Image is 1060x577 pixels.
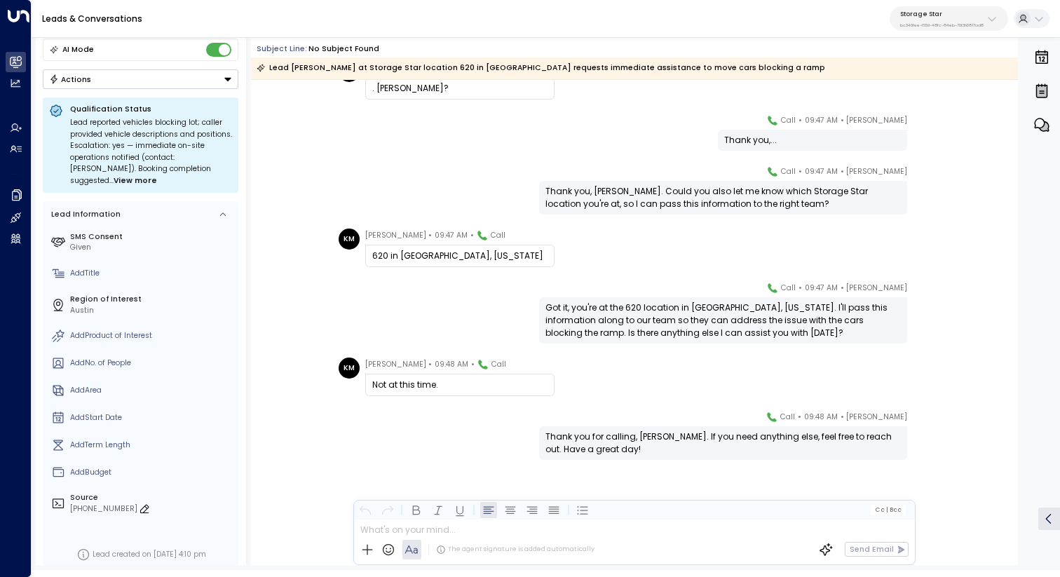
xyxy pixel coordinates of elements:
div: AddArea [70,385,234,396]
div: The agent signature is added automatically [436,545,594,555]
div: Lead created on [DATE] 4:10 pm [93,549,206,560]
span: Call [491,358,506,372]
span: [PERSON_NAME] [365,229,426,243]
span: [PERSON_NAME] [365,358,426,372]
div: 620 in [GEOGRAPHIC_DATA], [US_STATE] [372,250,548,262]
label: SMS Consent [70,231,234,243]
button: Undo [357,501,374,518]
span: [PERSON_NAME] [846,281,907,295]
span: Cc Bcc [875,506,902,513]
div: Thank you,... [724,134,901,147]
div: Got it, you're at the 620 location in [GEOGRAPHIC_DATA], [US_STATE]. I'll pass this information a... [545,301,901,339]
div: Lead [PERSON_NAME] at Storage Star location 620 in [GEOGRAPHIC_DATA] requests immediate assistanc... [257,61,825,75]
div: Lead Information [48,209,121,220]
img: 120_headshot.jpg [913,410,934,431]
span: • [841,114,844,128]
label: Source [70,492,234,503]
div: Actions [49,74,92,84]
div: Thank you, [PERSON_NAME]. Could you also let me know which Storage Star location you're at, so I ... [545,185,901,210]
span: • [841,410,844,424]
span: Call [781,281,796,295]
div: KM [339,358,360,379]
div: No subject found [308,43,379,55]
span: • [798,410,801,424]
span: 09:48 AM [804,410,838,424]
img: 120_headshot.jpg [913,281,934,302]
span: Call [781,165,796,179]
span: View more [114,175,157,187]
span: • [841,165,844,179]
button: Storage Starbc340fee-f559-48fc-84eb-70f3f6817ad8 [890,6,1008,31]
div: AddStart Date [70,412,234,423]
span: 09:47 AM [805,165,838,179]
a: Leads & Conversations [42,13,142,25]
span: Call [491,229,505,243]
span: Call [780,410,795,424]
div: AddBudget [70,467,234,478]
span: • [428,358,432,372]
div: [PHONE_NUMBER] [70,503,234,515]
p: bc340fee-f559-48fc-84eb-70f3f6817ad8 [900,22,984,28]
div: Not at this time. [372,379,548,391]
img: 120_headshot.jpg [913,165,934,186]
label: Region of Interest [70,294,234,305]
div: . [PERSON_NAME]? [372,82,548,95]
p: Storage Star [900,10,984,18]
button: Cc|Bcc [871,505,906,515]
span: [PERSON_NAME] [846,410,907,424]
span: 09:47 AM [805,281,838,295]
div: AddNo. of People [70,358,234,369]
span: • [470,229,474,243]
img: 120_headshot.jpg [913,114,934,135]
div: Given [70,242,234,253]
div: Thank you for calling, [PERSON_NAME]. If you need anything else, feel free to reach out. Have a g... [545,430,901,456]
span: | [885,506,888,513]
p: Qualification Status [70,104,232,114]
div: AddProduct of Interest [70,330,234,341]
span: Call [781,114,796,128]
span: • [799,114,802,128]
span: [PERSON_NAME] [846,165,907,179]
div: KM [339,229,360,250]
span: Subject Line: [257,43,307,54]
div: Button group with a nested menu [43,69,238,89]
span: 09:48 AM [435,358,468,372]
span: [PERSON_NAME] [846,114,907,128]
span: • [799,281,802,295]
span: 09:47 AM [435,229,468,243]
span: 09:47 AM [805,114,838,128]
button: Actions [43,69,238,89]
div: AI Mode [62,43,94,57]
span: • [428,229,432,243]
span: • [841,281,844,295]
div: AddTerm Length [70,440,234,451]
div: Lead reported vehicles blocking lot; caller provided vehicle descriptions and positions. Escalati... [70,117,232,186]
span: • [471,358,475,372]
span: • [799,165,802,179]
div: AddTitle [70,268,234,279]
div: Austin [70,305,234,316]
button: Redo [379,501,395,518]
